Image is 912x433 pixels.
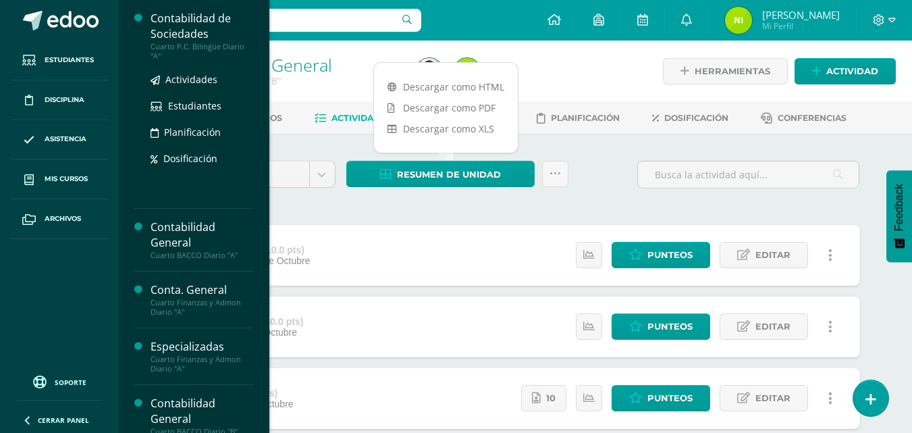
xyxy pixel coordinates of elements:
[170,55,400,74] h1: Contabilidad General
[612,385,710,411] a: Punteos
[11,120,108,160] a: Asistencia
[45,213,81,224] span: Archivos
[374,118,518,139] a: Descargar como XLS
[346,161,535,187] a: Resumen de unidad
[647,243,693,268] span: Punteos
[16,372,103,390] a: Soporte
[374,76,518,97] a: Descargar como HTML
[551,113,620,123] span: Planificación
[151,72,253,87] a: Actividades
[647,314,693,339] span: Punteos
[168,99,221,112] span: Estudiantes
[128,9,421,32] input: Busca un usuario...
[762,8,840,22] span: [PERSON_NAME]
[151,251,253,260] div: Cuarto BACCO Diario "A"
[151,396,253,427] div: Contabilidad General
[151,42,253,61] div: Cuarto P.C. Bilingüe Diario "A"
[664,113,728,123] span: Dosificación
[374,97,518,118] a: Descargar como PDF
[151,282,253,298] div: Conta. General
[263,245,304,255] strong: (10.0 pts)
[151,98,253,113] a: Estudiantes
[170,74,400,87] div: Cuarto BACCO Diario 'B'
[315,107,391,129] a: Actividades
[612,313,710,340] a: Punteos
[262,316,303,327] strong: (30.0 pts)
[663,58,788,84] a: Herramientas
[725,7,752,34] img: 847ab3172bd68bb5562f3612eaf970ae.png
[795,58,896,84] a: Actividad
[151,355,253,374] div: Cuarto Finanzas y Admon Diario "A"
[45,55,94,66] span: Estudiantes
[11,80,108,120] a: Disciplina
[11,159,108,199] a: Mis cursos
[151,339,253,374] a: EspecializadasCuarto Finanzas y Admon Diario "A"
[151,124,253,140] a: Planificación
[755,314,790,339] span: Editar
[695,59,770,84] span: Herramientas
[38,415,89,425] span: Cerrar panel
[397,162,501,187] span: Resumen de unidad
[45,174,88,184] span: Mis cursos
[886,170,912,262] button: Feedback - Mostrar encuesta
[45,134,86,145] span: Asistencia
[55,378,86,387] span: Soporte
[612,242,710,268] a: Punteos
[151,339,253,355] div: Especializadas
[11,199,108,239] a: Archivos
[11,41,108,80] a: Estudiantes
[893,184,905,231] span: Feedback
[165,73,217,86] span: Actividades
[755,386,790,411] span: Editar
[826,59,878,84] span: Actividad
[164,126,221,138] span: Planificación
[151,220,253,260] a: Contabilidad GeneralCuarto BACCO Diario "A"
[151,220,253,251] div: Contabilidad General
[638,161,859,188] input: Busca la actividad aquí...
[234,399,294,409] span: 10 de Octubre
[416,58,443,85] img: 5fc47bdebc769c298fa94a815949de50.png
[761,107,847,129] a: Conferencias
[331,113,391,123] span: Actividades
[454,58,481,85] img: 847ab3172bd68bb5562f3612eaf970ae.png
[151,11,253,42] div: Contabilidad de Sociedades
[537,107,620,129] a: Planificación
[652,107,728,129] a: Dosificación
[546,386,556,411] span: 10
[45,95,84,105] span: Disciplina
[647,386,693,411] span: Punteos
[151,282,253,317] a: Conta. GeneralCuarto Finanzas y Admon Diario "A"
[755,243,790,268] span: Editar
[151,298,253,317] div: Cuarto Finanzas y Admon Diario "A"
[778,113,847,123] span: Conferencias
[250,255,311,266] span: 10 de Octubre
[762,20,840,32] span: Mi Perfil
[163,152,217,165] span: Dosificación
[151,151,253,166] a: Dosificación
[151,11,253,61] a: Contabilidad de SociedadesCuarto P.C. Bilingüe Diario "A"
[521,385,566,411] a: 10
